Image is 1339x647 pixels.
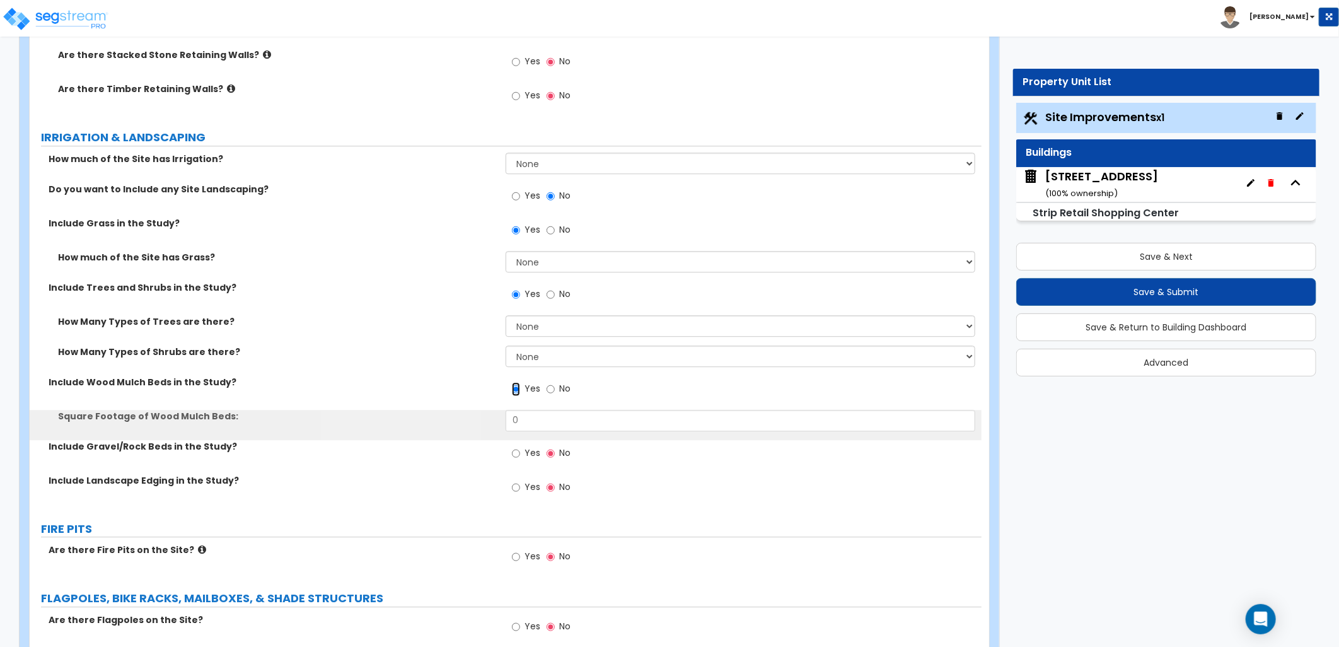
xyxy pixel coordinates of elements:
div: [STREET_ADDRESS] [1045,168,1158,201]
span: Yes [525,446,540,459]
label: IRRIGATION & LANDSCAPING [41,129,982,146]
span: Yes [525,288,540,300]
span: No [559,223,571,236]
label: FIRE PITS [41,521,982,537]
span: No [559,446,571,459]
span: Site Improvements [1045,109,1164,125]
label: Include Grass in the Study? [49,217,496,230]
input: No [547,382,555,396]
button: Save & Return to Building Dashboard [1016,313,1316,341]
input: Yes [512,481,520,494]
div: Property Unit List [1023,75,1310,90]
input: No [547,620,555,634]
input: Yes [512,446,520,460]
input: No [547,189,555,203]
i: click for more info! [227,84,235,93]
div: Buildings [1026,146,1307,160]
label: Are there Fire Pits on the Site? [49,544,496,556]
span: Yes [525,620,540,632]
i: click for more info! [263,50,271,59]
i: click for more info! [198,545,206,554]
span: Yes [525,55,540,67]
label: Include Wood Mulch Beds in the Study? [49,376,496,388]
label: How Many Types of Trees are there? [58,315,496,328]
span: Yes [525,89,540,102]
label: Are there Stacked Stone Retaining Walls? [58,49,496,61]
span: No [559,89,571,102]
input: Yes [512,382,520,396]
span: 2720 Madison St [1023,168,1158,201]
input: No [547,481,555,494]
label: Do you want to Include any Site Landscaping? [49,183,496,195]
input: No [547,89,555,103]
span: Yes [525,382,540,395]
small: Strip Retail Shopping Center [1033,206,1179,220]
label: Include Landscape Edging in the Study? [49,474,496,487]
button: Save & Next [1016,243,1316,271]
label: How much of the Site has Irrigation? [49,153,496,165]
label: Are there Timber Retaining Walls? [58,83,496,95]
label: Include Trees and Shrubs in the Study? [49,281,496,294]
span: No [559,189,571,202]
small: x1 [1156,111,1164,124]
span: No [559,288,571,300]
button: Save & Submit [1016,278,1316,306]
label: Include Gravel/Rock Beds in the Study? [49,440,496,453]
input: Yes [512,288,520,301]
input: Yes [512,620,520,634]
img: Construction.png [1023,110,1039,127]
span: No [559,55,571,67]
span: No [559,382,571,395]
span: Yes [525,223,540,236]
label: FLAGPOLES, BIKE RACKS, MAILBOXES, & SHADE STRUCTURES [41,590,982,607]
span: No [559,481,571,493]
label: Are there Flagpoles on the Site? [49,614,496,626]
span: Yes [525,189,540,202]
span: Yes [525,481,540,493]
input: No [547,446,555,460]
label: How much of the Site has Grass? [58,251,496,264]
input: No [547,550,555,564]
label: Square Footage of Wood Mulch Beds: [58,410,496,423]
img: building.svg [1023,168,1039,185]
input: No [547,55,555,69]
b: [PERSON_NAME] [1249,12,1309,21]
img: logo_pro_r.png [2,6,109,32]
span: Yes [525,550,540,562]
input: Yes [512,223,520,237]
input: No [547,288,555,301]
button: Advanced [1016,349,1316,376]
label: How Many Types of Shrubs are there? [58,346,496,358]
input: Yes [512,55,520,69]
input: Yes [512,89,520,103]
div: Open Intercom Messenger [1246,604,1276,634]
span: No [559,550,571,562]
img: avatar.png [1219,6,1241,28]
span: No [559,620,571,632]
input: Yes [512,550,520,564]
input: No [547,223,555,237]
small: ( 100 % ownership) [1045,187,1118,199]
input: Yes [512,189,520,203]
